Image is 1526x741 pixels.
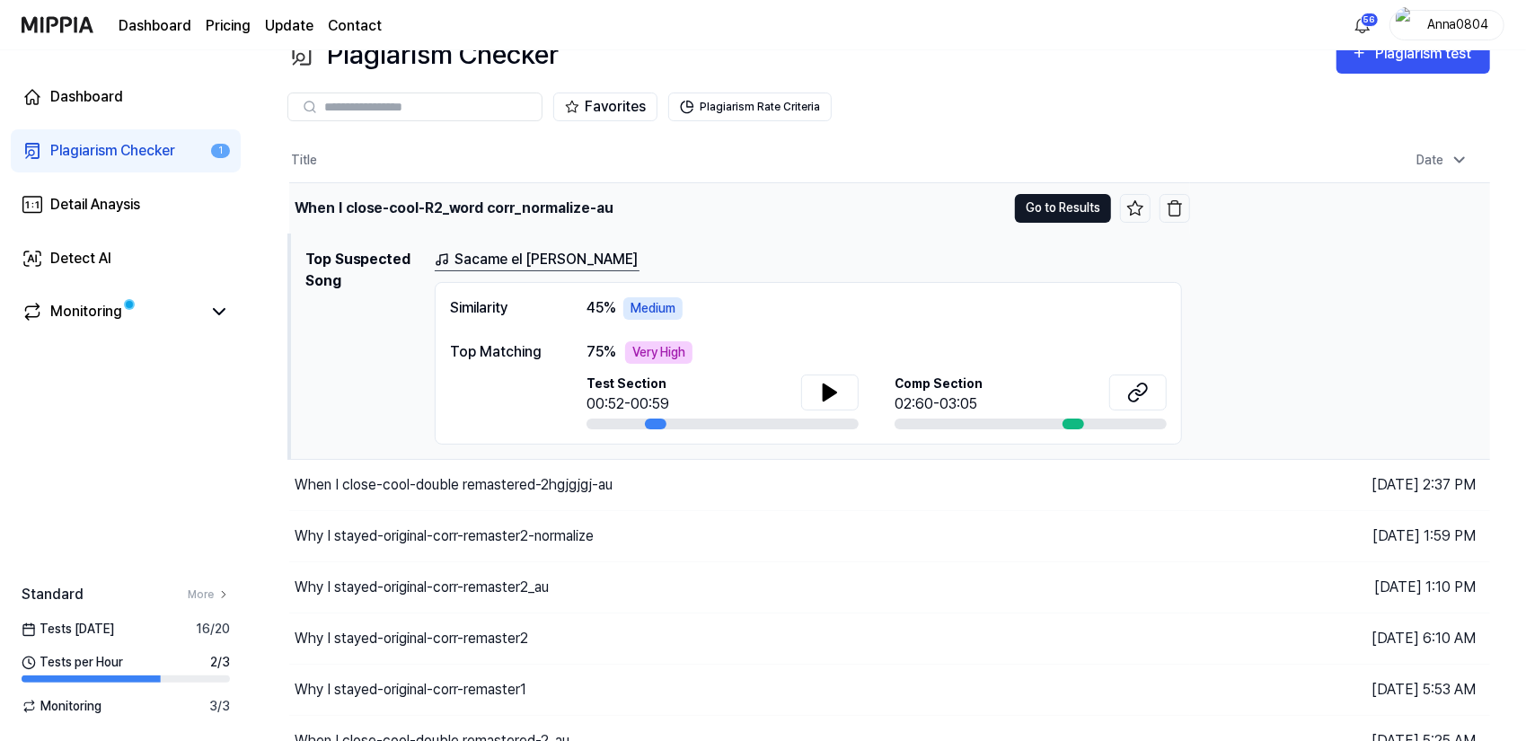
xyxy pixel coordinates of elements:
td: [DATE] 5:53 AM [1190,664,1490,715]
div: Why I stayed-original-corr-remaster2_au [295,577,549,598]
span: 16 / 20 [196,620,230,639]
div: When I close-cool-R2_word corr_normalize-au [295,198,613,219]
span: Monitoring [22,697,101,716]
div: 02:60-03:05 [895,393,983,415]
span: 75 % [587,341,616,363]
div: Detect AI [50,248,111,269]
div: Plagiarism Checker [50,140,175,162]
div: Detail Anaysis [50,194,140,216]
div: Similarity [450,297,551,320]
div: Date [1409,146,1476,175]
button: Plagiarism Rate Criteria [668,93,832,121]
button: Go to Results [1015,194,1111,223]
td: [DATE] 1:10 PM [1190,561,1490,613]
div: 00:52-00:59 [587,393,669,415]
span: 45 % [587,297,616,319]
span: 2 / 3 [210,653,230,672]
button: profileAnna0804 [1389,10,1504,40]
button: Favorites [553,93,657,121]
div: Monitoring [50,301,122,322]
span: Comp Section [895,375,983,393]
img: 알림 [1352,14,1373,36]
button: Plagiarism test [1336,34,1490,74]
div: 1 [211,144,230,159]
a: Detect AI [11,237,241,280]
span: Tests [DATE] [22,620,114,639]
div: Top Matching [450,341,551,363]
td: [DATE] 6:10 AM [1190,613,1490,664]
span: Standard [22,584,84,605]
button: 알림56 [1348,11,1377,40]
div: Why I stayed-original-corr-remaster2-normalize [295,525,594,547]
div: Why I stayed-original-corr-remaster2 [295,628,528,649]
a: Contact [328,15,382,37]
td: [DATE] 3:03 PM [1190,182,1490,234]
img: delete [1166,199,1184,217]
a: Dashboard [11,75,241,119]
a: Detail Anaysis [11,183,241,226]
div: Plagiarism Checker [287,34,559,75]
div: When I close-cool-double remastered-2hgjgjgj-au [295,474,613,496]
span: Tests per Hour [22,653,123,672]
a: Dashboard [119,15,191,37]
h1: Top Suspected Song [305,249,420,445]
img: profile [1396,7,1417,43]
td: [DATE] 2:37 PM [1190,459,1490,510]
div: 56 [1361,13,1379,27]
a: Plagiarism Checker1 [11,129,241,172]
button: Pricing [206,15,251,37]
a: Sacame el [PERSON_NAME] [435,249,640,271]
div: Why I stayed-original-corr-remaster1 [295,679,526,701]
td: [DATE] 1:59 PM [1190,510,1490,561]
a: Update [265,15,313,37]
div: Dashboard [50,86,123,108]
div: Plagiarism test [1375,42,1476,66]
div: Medium [623,297,683,320]
span: 3 / 3 [209,697,230,716]
a: More [188,587,230,603]
div: Anna0804 [1423,14,1493,34]
th: Title [289,139,1190,182]
div: Very High [625,341,692,364]
a: Monitoring [22,301,201,322]
span: Test Section [587,375,669,393]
